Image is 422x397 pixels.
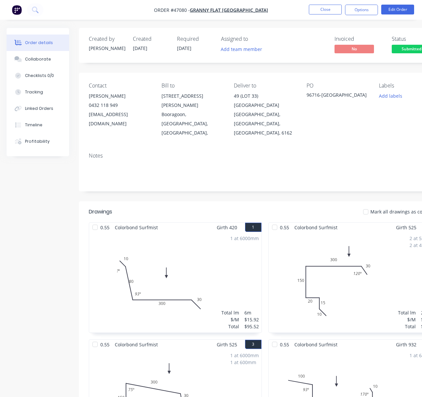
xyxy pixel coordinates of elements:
[25,106,53,112] div: Linked Orders
[177,45,191,51] span: [DATE]
[307,83,369,89] div: PO
[25,122,42,128] div: Timeline
[89,110,151,128] div: [EMAIL_ADDRESS][DOMAIN_NAME]
[161,91,224,137] div: [STREET_ADDRESS][PERSON_NAME]Booragoon, [GEOGRAPHIC_DATA], [GEOGRAPHIC_DATA],
[25,40,53,46] div: Order details
[161,83,224,89] div: Bill to
[112,340,161,349] span: Colorbond Surfmist
[25,73,54,79] div: Checklists 0/0
[277,340,292,349] span: 0.55
[221,309,239,316] div: Total lm
[25,89,43,95] div: Tracking
[7,117,69,133] button: Timeline
[234,91,296,110] div: 49 (LOT 33) [GEOGRAPHIC_DATA]
[7,51,69,67] button: Collaborate
[177,36,213,42] div: Required
[244,309,259,316] div: 6m
[7,133,69,150] button: Profitability
[217,340,237,349] span: Girth 525
[244,323,259,330] div: $95.52
[98,223,112,232] span: 0.55
[7,100,69,117] button: Linked Orders
[398,323,416,330] div: Total
[161,110,224,137] div: Booragoon, [GEOGRAPHIC_DATA], [GEOGRAPHIC_DATA],
[221,45,266,54] button: Add team member
[190,7,268,13] a: Granny Flat [GEOGRAPHIC_DATA]
[398,309,416,316] div: Total lm
[277,223,292,232] span: 0.55
[234,91,296,137] div: 49 (LOT 33) [GEOGRAPHIC_DATA][GEOGRAPHIC_DATA], [GEOGRAPHIC_DATA], [GEOGRAPHIC_DATA], 6162
[245,223,261,232] button: 1
[7,67,69,84] button: Checklists 0/0
[292,340,340,349] span: Colorbond Surfmist
[307,91,369,101] div: 96716-[GEOGRAPHIC_DATA]
[89,208,112,216] div: Drawings
[25,138,50,144] div: Profitability
[89,101,151,110] div: 0432 118 949
[133,45,147,51] span: [DATE]
[112,223,161,232] span: Colorbond Surfmist
[375,91,406,100] button: Add labels
[221,36,287,42] div: Assigned to
[89,232,261,333] div: 0108030030?º93º1 at 6000mmTotal lm$/MTotal6m$15.92$95.52
[234,83,296,89] div: Deliver to
[230,352,259,359] div: 1 at 6000mm
[89,36,125,42] div: Created by
[234,110,296,137] div: [GEOGRAPHIC_DATA], [GEOGRAPHIC_DATA], [GEOGRAPHIC_DATA], 6162
[245,340,261,349] button: 3
[244,316,259,323] div: $15.92
[25,56,51,62] div: Collaborate
[89,91,151,128] div: [PERSON_NAME]0432 118 949[EMAIL_ADDRESS][DOMAIN_NAME]
[98,340,112,349] span: 0.55
[89,45,125,52] div: [PERSON_NAME]
[335,36,384,42] div: Invoiced
[7,35,69,51] button: Order details
[12,5,22,15] img: Factory
[230,359,259,366] div: 1 at 600mm
[335,45,374,53] span: No
[396,340,416,349] span: Girth 932
[230,235,259,242] div: 1 at 6000mm
[345,5,378,15] button: Options
[89,91,151,101] div: [PERSON_NAME]
[7,84,69,100] button: Tracking
[309,5,342,14] button: Close
[133,36,169,42] div: Created
[217,223,237,232] span: Girth 420
[221,323,239,330] div: Total
[396,223,416,232] span: Girth 525
[154,7,190,13] span: Order #47080 -
[161,91,224,110] div: [STREET_ADDRESS][PERSON_NAME]
[292,223,340,232] span: Colorbond Surfmist
[398,316,416,323] div: $/M
[217,45,266,54] button: Add team member
[89,83,151,89] div: Contact
[221,316,239,323] div: $/M
[381,5,414,14] button: Edit Order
